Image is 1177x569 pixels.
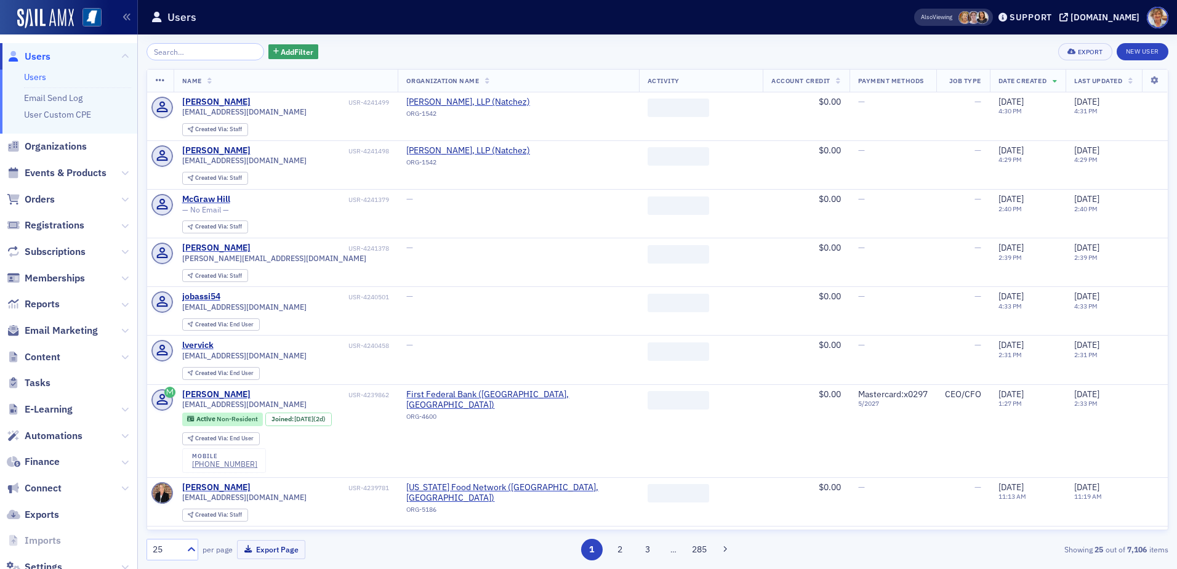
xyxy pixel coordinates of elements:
span: — [974,482,981,493]
time: 4:29 PM [998,155,1022,164]
div: Support [1010,12,1052,23]
span: Non-Resident [217,414,258,423]
time: 2:39 PM [1074,253,1098,262]
a: [PERSON_NAME] [182,482,251,493]
span: — [974,193,981,204]
div: ORG-4600 [406,413,630,425]
span: — [974,145,981,156]
span: [EMAIL_ADDRESS][DOMAIN_NAME] [182,351,307,360]
span: — [858,145,865,156]
a: Email Send Log [24,92,82,103]
button: 2 [609,539,630,560]
div: (2d) [294,415,326,423]
span: — [406,242,413,253]
span: $0.00 [819,482,841,493]
div: Created Via: Staff [182,123,248,136]
div: [PERSON_NAME] [182,145,251,156]
span: [DATE] [1074,145,1099,156]
div: USR-4241378 [252,244,389,252]
button: 3 [637,539,659,560]
span: Add Filter [281,46,313,57]
span: [EMAIL_ADDRESS][DOMAIN_NAME] [182,400,307,409]
time: 2:40 PM [998,204,1022,213]
span: Memberships [25,272,85,285]
span: Created Via : [195,320,230,328]
span: [DATE] [998,291,1024,302]
span: Email Marketing [25,324,98,337]
a: lvervick [182,340,214,351]
span: Name [182,76,202,85]
div: USR-4241379 [232,196,389,204]
div: 25 [153,543,180,556]
div: USR-4240501 [222,293,389,301]
span: Created Via : [195,434,230,442]
div: CEO/CFO [945,389,981,400]
a: Orders [7,193,55,206]
span: — [858,193,865,204]
a: [PERSON_NAME], LLP (Natchez) [406,145,530,156]
div: [PERSON_NAME] [182,97,251,108]
span: Silas Simmons, LLP (Natchez) [406,145,530,156]
span: Account Credit [771,76,830,85]
time: 2:39 PM [998,253,1022,262]
span: First Federal Bank (Tuscaloosa, AL) [406,389,630,411]
button: Export Page [237,540,305,559]
span: [DATE] [1074,193,1099,204]
span: [DATE] [1074,291,1099,302]
div: [PERSON_NAME] [182,389,251,400]
button: 1 [581,539,603,560]
span: Tasks [25,376,50,390]
span: ‌ [648,99,709,117]
div: Showing out of items [837,544,1168,555]
span: [DATE] [998,193,1024,204]
span: Orders [25,193,55,206]
img: SailAMX [82,8,102,27]
strong: 7,106 [1125,544,1149,555]
div: USR-4241499 [252,99,389,107]
span: Finance [25,455,60,469]
div: Joined: 2025-08-11 00:00:00 [265,413,332,426]
div: USR-4240458 [215,342,389,350]
span: — [858,291,865,302]
span: [EMAIL_ADDRESS][DOMAIN_NAME] [182,107,307,116]
span: Mastercard : x0297 [858,389,928,400]
div: USR-4239862 [252,391,389,399]
time: 4:29 PM [1074,155,1098,164]
span: Created Via : [195,369,230,377]
span: Viewing [921,13,952,22]
div: Staff [195,126,242,133]
span: Lydia Carlisle [967,11,980,24]
span: Organization Name [406,76,479,85]
a: Content [7,350,60,364]
a: Registrations [7,219,84,232]
a: McGraw Hill [182,194,230,205]
span: Exports [25,508,59,522]
time: 11:19 AM [1074,492,1102,501]
span: [DATE] [998,242,1024,253]
a: Email Marketing [7,324,98,337]
div: Created Via: Staff [182,269,248,282]
span: $0.00 [819,96,841,107]
div: Created Via: Staff [182,172,248,185]
span: Connect [25,482,62,495]
span: ‌ [648,391,709,410]
span: E-Learning [25,403,73,416]
span: Date Created [998,76,1046,85]
a: Reports [7,297,60,311]
div: Created Via: Staff [182,509,248,522]
div: End User [195,370,254,377]
a: Active Non-Resident [187,415,257,423]
div: [DOMAIN_NAME] [1071,12,1139,23]
span: [EMAIL_ADDRESS][DOMAIN_NAME] [182,493,307,502]
span: Content [25,350,60,364]
a: jobassi54 [182,291,220,302]
span: Silas Simmons, LLP (Natchez) [406,97,530,108]
span: [DATE] [998,389,1024,400]
span: $0.00 [819,291,841,302]
span: 5 / 2027 [858,400,928,408]
div: Staff [195,175,242,182]
span: — [406,291,413,302]
span: Profile [1147,7,1168,28]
